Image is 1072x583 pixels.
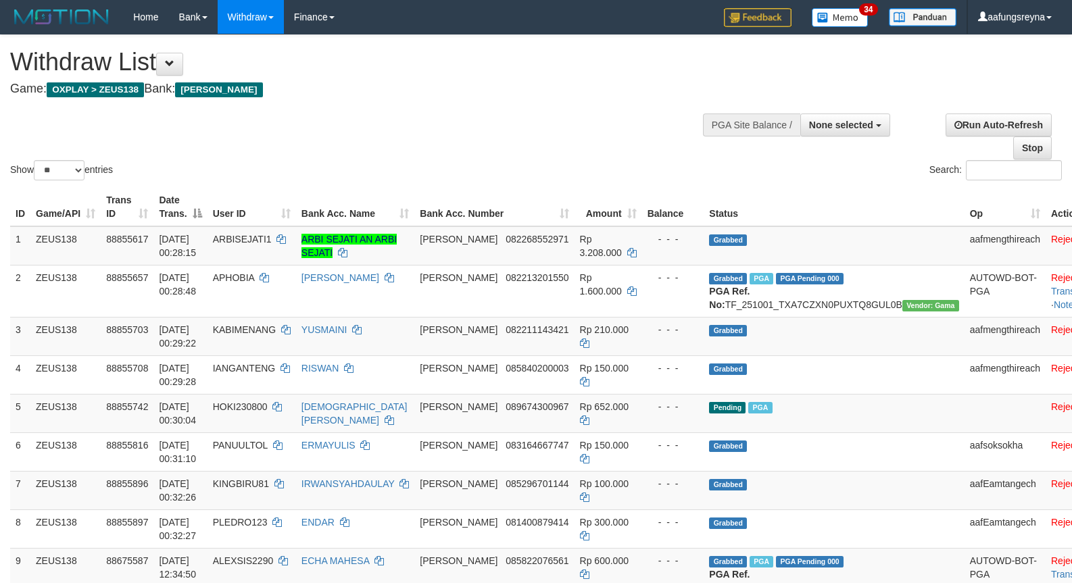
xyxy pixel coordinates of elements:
td: 1 [10,226,30,265]
span: Rp 652.000 [580,401,629,412]
span: [DATE] 00:29:28 [159,363,196,387]
span: KABIMENANG [213,324,276,335]
span: Rp 300.000 [580,517,629,528]
span: 88855896 [106,478,148,489]
th: Balance [642,188,704,226]
span: Copy 081400879414 to clipboard [506,517,568,528]
span: Copy 082268552971 to clipboard [506,234,568,245]
td: aafmengthireach [965,317,1046,355]
button: None selected [800,113,890,136]
td: TF_251001_TXA7CZXN0PUXTQ8GUL0B [704,265,964,317]
td: aafmengthireach [965,226,1046,265]
th: Bank Acc. Name: activate to sort column ascending [296,188,414,226]
span: HOKI230800 [213,401,268,412]
td: aafEamtangech [965,509,1046,548]
td: ZEUS138 [30,355,101,394]
span: [DATE] 00:28:48 [159,272,196,297]
img: panduan.png [889,8,956,26]
a: [PERSON_NAME] [301,272,379,283]
span: Grabbed [709,517,747,529]
span: 34 [859,3,877,16]
span: [DATE] 00:29:22 [159,324,196,349]
th: Game/API: activate to sort column ascending [30,188,101,226]
th: Status [704,188,964,226]
span: [PERSON_NAME] [175,82,262,97]
td: ZEUS138 [30,265,101,317]
td: ZEUS138 [30,509,101,548]
th: Trans ID: activate to sort column ascending [101,188,153,226]
span: Rp 100.000 [580,478,629,489]
span: [PERSON_NAME] [420,440,497,451]
span: [DATE] 00:31:10 [159,440,196,464]
td: ZEUS138 [30,394,101,432]
div: - - - [648,515,699,529]
td: 4 [10,355,30,394]
span: 88675587 [106,555,148,566]
span: Grabbed [709,556,747,567]
th: Op: activate to sort column ascending [965,188,1046,226]
span: Grabbed [709,273,747,284]
a: Stop [1013,136,1052,159]
td: 8 [10,509,30,548]
span: Rp 150.000 [580,440,629,451]
div: - - - [648,554,699,567]
th: User ID: activate to sort column ascending [208,188,296,226]
span: Grabbed [709,440,747,452]
span: ARBISEJATI1 [213,234,272,245]
td: 2 [10,265,30,317]
span: PLEDRO123 [213,517,268,528]
span: Grabbed [709,479,747,490]
th: ID [10,188,30,226]
span: Marked by aafpengsreynich [750,556,773,567]
span: Rp 3.208.000 [580,234,622,258]
select: Showentries [34,160,84,180]
span: [DATE] 00:30:04 [159,401,196,426]
span: Copy 083164667747 to clipboard [506,440,568,451]
span: Copy 089674300967 to clipboard [506,401,568,412]
a: Run Auto-Refresh [946,113,1052,136]
span: PGA Pending [776,556,844,567]
span: Marked by aafkaynarin [748,402,772,413]
img: Button%20Memo.svg [812,8,869,27]
span: [DATE] 12:34:50 [159,555,196,580]
span: Grabbed [709,363,747,375]
span: 88855708 [106,363,148,374]
td: ZEUS138 [30,317,101,355]
span: KINGBIRU81 [213,478,269,489]
span: [PERSON_NAME] [420,517,497,528]
span: APHOBIA [213,272,254,283]
a: [DEMOGRAPHIC_DATA][PERSON_NAME] [301,401,408,426]
th: Bank Acc. Number: activate to sort column ascending [414,188,574,226]
a: ARBI SEJATI AN ARBI SEJATI [301,234,397,258]
input: Search: [966,160,1062,180]
span: [DATE] 00:32:27 [159,517,196,541]
span: Copy 085822076561 to clipboard [506,555,568,566]
div: - - - [648,271,699,284]
h4: Game: Bank: [10,82,701,96]
div: - - - [648,232,699,246]
a: IRWANSYAHDAULAY [301,478,395,489]
span: Rp 600.000 [580,555,629,566]
td: aafsoksokha [965,432,1046,471]
img: MOTION_logo.png [10,7,113,27]
span: 88855617 [106,234,148,245]
a: RISWAN [301,363,339,374]
span: Pending [709,402,746,413]
td: aafEamtangech [965,471,1046,509]
h1: Withdraw List [10,49,701,76]
span: OXPLAY > ZEUS138 [47,82,144,97]
td: 6 [10,432,30,471]
span: 88855897 [106,517,148,528]
span: Rp 150.000 [580,363,629,374]
span: Copy 082211143421 to clipboard [506,324,568,335]
td: AUTOWD-BOT-PGA [965,265,1046,317]
div: - - - [648,400,699,413]
span: [PERSON_NAME] [420,555,497,566]
span: ALEXSIS2290 [213,555,274,566]
th: Date Trans.: activate to sort column descending [153,188,207,226]
label: Show entries [10,160,113,180]
b: PGA Ref. No: [709,286,750,310]
span: Rp 1.600.000 [580,272,622,297]
span: [DATE] 00:28:15 [159,234,196,258]
div: PGA Site Balance / [703,113,800,136]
